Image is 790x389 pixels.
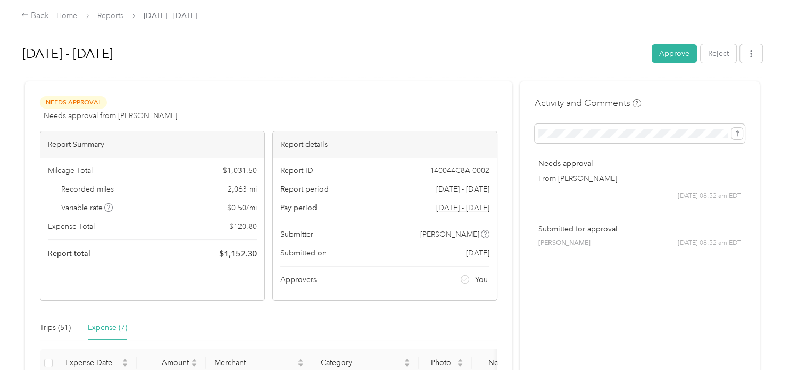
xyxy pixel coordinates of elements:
[466,247,489,259] span: [DATE]
[280,229,313,240] span: Submitter
[227,202,257,213] span: $ 0.50 / mi
[214,358,295,367] span: Merchant
[457,357,463,363] span: caret-up
[40,131,264,158] div: Report Summary
[137,349,206,378] th: Amount
[145,358,189,367] span: Amount
[57,349,137,378] th: Expense Date
[40,322,71,334] div: Trips (51)
[678,192,741,201] span: [DATE] 08:52 am EDT
[457,362,463,368] span: caret-down
[297,357,304,363] span: caret-up
[419,349,472,378] th: Photo
[312,349,419,378] th: Category
[730,329,790,389] iframe: Everlance-gr Chat Button Frame
[404,362,410,368] span: caret-down
[97,11,123,20] a: Reports
[538,158,741,169] p: Needs approval
[223,165,257,176] span: $ 1,031.50
[538,224,741,235] p: Submitted for approval
[40,96,107,109] span: Needs Approval
[280,247,327,259] span: Submitted on
[427,358,455,367] span: Photo
[321,358,402,367] span: Category
[280,165,313,176] span: Report ID
[61,184,114,195] span: Recorded miles
[280,184,329,195] span: Report period
[701,44,736,63] button: Reject
[48,165,93,176] span: Mileage Total
[206,349,312,378] th: Merchant
[122,362,128,368] span: caret-down
[430,165,489,176] span: 140044C8A-0002
[65,358,120,367] span: Expense Date
[228,184,257,195] span: 2,063 mi
[56,11,77,20] a: Home
[61,202,113,213] span: Variable rate
[44,110,177,121] span: Needs approval from [PERSON_NAME]
[273,131,497,158] div: Report details
[538,173,741,184] p: From [PERSON_NAME]
[652,44,697,63] button: Approve
[475,274,488,285] span: You
[21,10,49,22] div: Back
[144,10,197,21] span: [DATE] - [DATE]
[22,41,644,67] h1: Aug 1 - 31, 2025
[229,221,257,232] span: $ 120.80
[420,229,479,240] span: [PERSON_NAME]
[472,349,525,378] th: Notes
[404,357,410,363] span: caret-up
[436,184,489,195] span: [DATE] - [DATE]
[88,322,127,334] div: Expense (7)
[219,247,257,260] span: $ 1,152.30
[436,202,489,213] span: Go to pay period
[280,274,317,285] span: Approvers
[535,96,641,110] h4: Activity and Comments
[678,238,741,248] span: [DATE] 08:52 am EDT
[297,362,304,368] span: caret-down
[191,362,197,368] span: caret-down
[48,221,95,232] span: Expense Total
[122,357,128,363] span: caret-up
[280,202,317,213] span: Pay period
[538,238,591,248] span: [PERSON_NAME]
[191,357,197,363] span: caret-up
[48,248,90,259] span: Report total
